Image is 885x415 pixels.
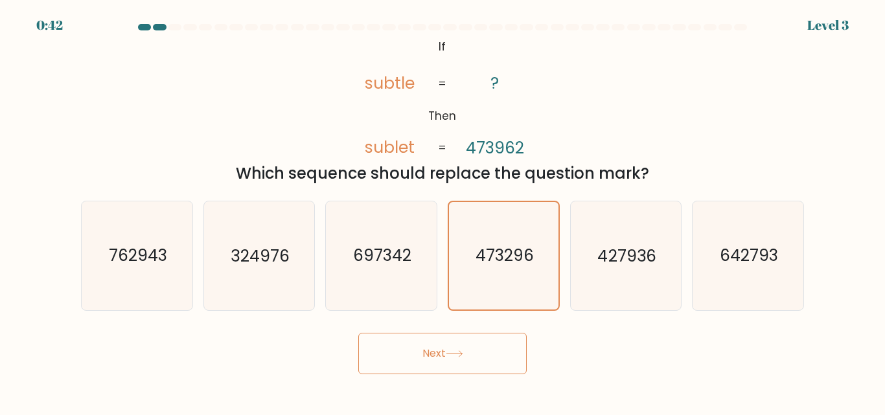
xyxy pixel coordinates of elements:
div: Level 3 [807,16,849,35]
text: 642793 [720,245,778,267]
tspan: ? [491,72,500,95]
tspan: = [439,76,447,91]
tspan: subtle [365,72,415,95]
text: 762943 [109,245,167,267]
div: Which sequence should replace the question mark? [89,162,796,185]
tspan: sublet [365,137,415,159]
tspan: If [439,39,446,54]
text: 473296 [476,245,534,267]
text: 427936 [598,245,656,267]
div: 0:42 [36,16,63,35]
text: 697342 [353,245,411,267]
tspan: = [439,140,447,156]
tspan: 473962 [466,137,524,159]
tspan: Then [429,109,457,124]
svg: @import url('[URL][DOMAIN_NAME]); [341,36,544,160]
button: Next [358,333,527,374]
text: 324976 [231,245,290,267]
